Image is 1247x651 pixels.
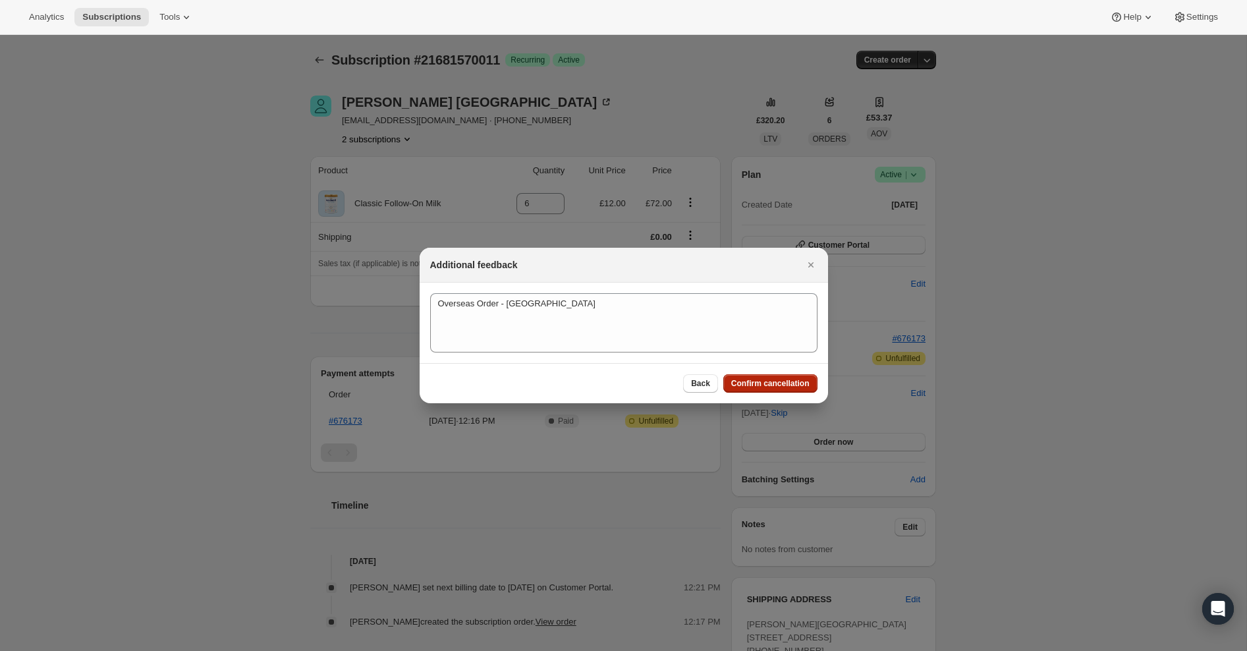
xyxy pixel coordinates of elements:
[21,8,72,26] button: Analytics
[152,8,201,26] button: Tools
[74,8,149,26] button: Subscriptions
[1123,12,1141,22] span: Help
[723,374,817,393] button: Confirm cancellation
[430,258,518,271] h2: Additional feedback
[82,12,141,22] span: Subscriptions
[683,374,718,393] button: Back
[1102,8,1162,26] button: Help
[691,378,710,389] span: Back
[430,293,817,353] textarea: Overseas Order - [GEOGRAPHIC_DATA]
[1202,593,1234,625] div: Open Intercom Messenger
[29,12,64,22] span: Analytics
[159,12,180,22] span: Tools
[1165,8,1226,26] button: Settings
[802,256,820,274] button: Close
[731,378,810,389] span: Confirm cancellation
[1186,12,1218,22] span: Settings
